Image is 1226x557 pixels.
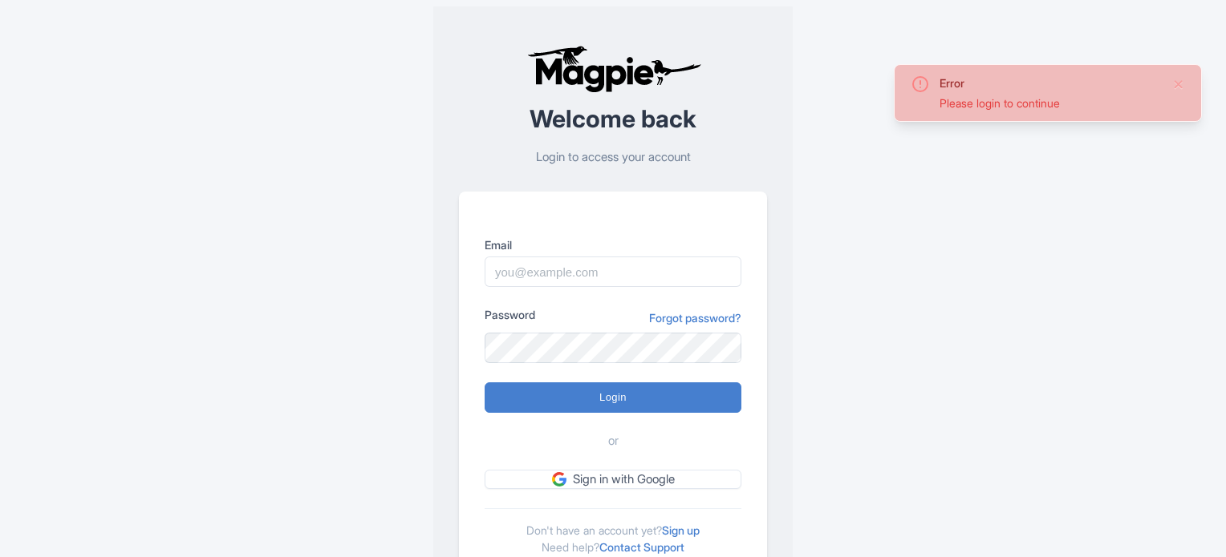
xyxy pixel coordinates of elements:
a: Forgot password? [649,309,741,326]
a: Sign up [662,523,700,537]
span: or [608,432,619,450]
div: Don't have an account yet? Need help? [485,508,741,555]
p: Login to access your account [459,148,767,167]
img: google.svg [552,472,566,486]
label: Email [485,236,741,253]
button: Close [1172,75,1185,94]
img: logo-ab69f6fb50320c5b225c76a69d11143b.png [523,45,704,93]
div: Error [940,75,1159,91]
a: Contact Support [599,540,684,554]
a: Sign in with Google [485,470,741,490]
div: Please login to continue [940,95,1159,111]
input: you@example.com [485,256,741,287]
input: Login [485,382,741,413]
label: Password [485,306,535,323]
h2: Welcome back [459,106,767,132]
